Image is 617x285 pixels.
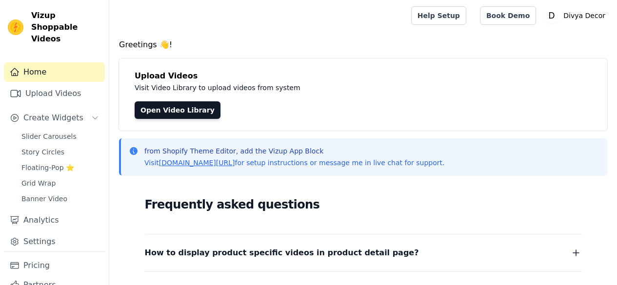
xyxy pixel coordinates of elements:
[4,210,105,230] a: Analytics
[544,7,609,24] button: D Divya Decor
[549,11,555,20] text: D
[16,130,105,143] a: Slider Carousels
[135,82,572,94] p: Visit Video Library to upload videos from system
[4,232,105,251] a: Settings
[4,62,105,82] a: Home
[144,146,444,156] p: from Shopify Theme Editor, add the Vizup App Block
[4,108,105,128] button: Create Widgets
[21,163,74,172] span: Floating-Pop ⭐
[16,161,105,174] a: Floating-Pop ⭐
[559,7,609,24] p: Divya Decor
[21,147,64,157] span: Story Circles
[31,10,101,45] span: Vizup Shoppable Videos
[16,176,105,190] a: Grid Wrap
[145,246,419,260] span: How to display product specific videos in product detail page?
[21,132,77,141] span: Slider Carousels
[135,70,592,82] h4: Upload Videos
[16,145,105,159] a: Story Circles
[23,112,83,124] span: Create Widgets
[411,6,466,25] a: Help Setup
[21,178,56,188] span: Grid Wrap
[21,194,67,204] span: Banner Video
[135,101,220,119] a: Open Video Library
[144,158,444,168] p: Visit for setup instructions or message me in live chat for support.
[480,6,536,25] a: Book Demo
[16,192,105,206] a: Banner Video
[119,39,607,51] h4: Greetings 👋!
[8,19,23,35] img: Vizup
[145,246,582,260] button: How to display product specific videos in product detail page?
[4,84,105,103] a: Upload Videos
[145,195,582,214] h2: Frequently asked questions
[159,159,235,167] a: [DOMAIN_NAME][URL]
[4,256,105,275] a: Pricing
